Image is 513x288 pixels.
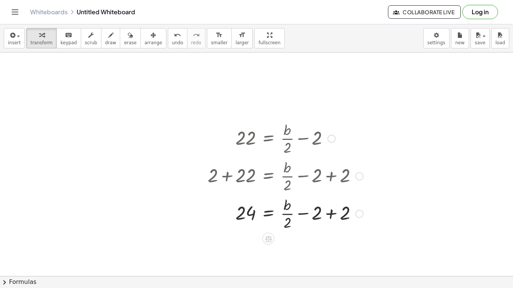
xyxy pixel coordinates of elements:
[168,28,187,48] button: undoundo
[211,40,228,45] span: smaller
[471,28,490,48] button: save
[30,40,53,45] span: transform
[427,40,445,45] span: settings
[172,40,183,45] span: undo
[262,232,274,244] div: Apply the same math to both sides of the equation
[8,40,21,45] span: insert
[193,31,200,40] i: redo
[4,28,25,48] button: insert
[254,28,284,48] button: fullscreen
[140,28,166,48] button: arrange
[105,40,116,45] span: draw
[26,28,57,48] button: transform
[85,40,97,45] span: scrub
[238,31,246,40] i: format_size
[216,31,223,40] i: format_size
[462,5,498,19] button: Log in
[81,28,101,48] button: scrub
[388,5,461,19] button: Collaborate Live
[423,28,450,48] button: settings
[56,28,81,48] button: keyboardkeypad
[258,40,280,45] span: fullscreen
[101,28,121,48] button: draw
[475,40,485,45] span: save
[9,6,21,18] button: Toggle navigation
[174,31,181,40] i: undo
[207,28,232,48] button: format_sizesmaller
[191,40,201,45] span: redo
[491,28,509,48] button: load
[451,28,469,48] button: new
[124,40,136,45] span: erase
[145,40,162,45] span: arrange
[455,40,465,45] span: new
[231,28,253,48] button: format_sizelarger
[65,31,72,40] i: keyboard
[394,9,454,15] span: Collaborate Live
[495,40,505,45] span: load
[120,28,140,48] button: erase
[235,40,249,45] span: larger
[187,28,205,48] button: redoredo
[60,40,77,45] span: keypad
[30,8,68,16] a: Whiteboards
